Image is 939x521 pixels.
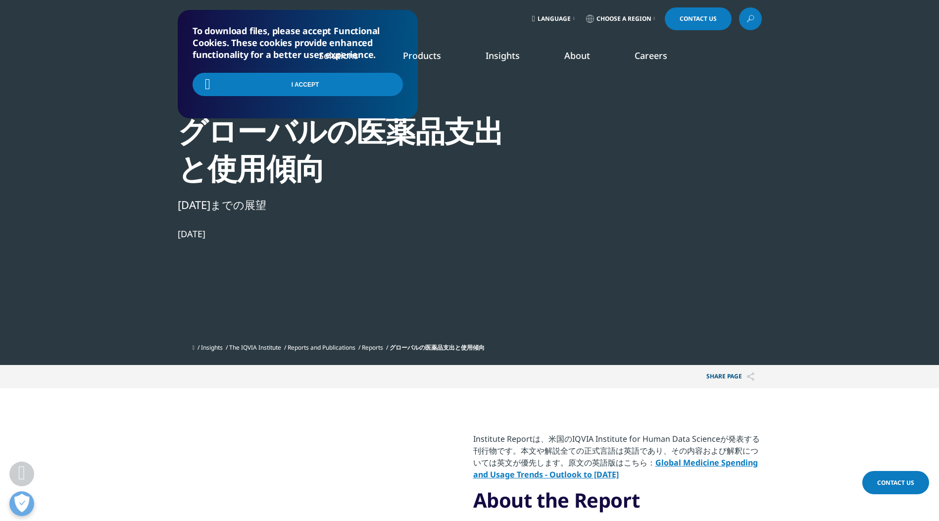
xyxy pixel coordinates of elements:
a: Insights [201,343,223,352]
h3: About the Report [473,488,762,520]
a: Solutions [319,50,358,61]
div: [DATE] [178,228,517,240]
button: Open Preferences [9,491,34,516]
button: Share PAGEShare PAGE [699,365,762,388]
a: Insights [486,50,520,61]
a: Contact Us [665,7,732,30]
input: I Accept [193,73,403,96]
a: Products [403,50,441,61]
div: グローバルの医薬品支出と使用傾向 [178,112,517,187]
span: グローバルの医薬品支出と使用傾向 [390,343,485,352]
span: Contact Us [877,478,914,487]
nav: Primary [261,35,762,81]
a: Reports and Publications [288,343,355,352]
a: Contact Us [862,471,929,494]
span: Contact Us [680,16,717,22]
p: Institute Reportは、米国のIQVIA Institute for Human Data Scienceが発表する刊行物です。本文や解説全ての正式言語は英語であり、その内容および解... [473,433,762,488]
a: Global Medicine Spending and Usage Trends - Outlook to [DATE] [473,457,758,480]
a: About [564,50,590,61]
a: Careers [635,50,667,61]
a: The IQVIA Institute [229,343,281,352]
span: Language [538,15,571,23]
img: Share PAGE [747,372,754,381]
p: Share PAGE [699,365,762,388]
a: Reports [362,343,383,352]
div: [DATE]までの展望 [178,196,517,213]
span: Choose a Region [596,15,651,23]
